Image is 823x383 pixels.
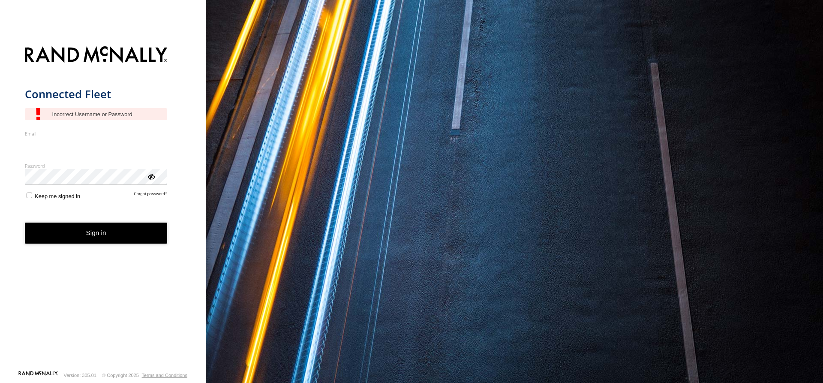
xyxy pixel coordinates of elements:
[134,191,168,199] a: Forgot password?
[18,371,58,380] a: Visit our Website
[25,130,168,137] label: Email
[102,373,187,378] div: © Copyright 2025 -
[64,373,96,378] div: Version: 305.01
[35,193,80,199] span: Keep me signed in
[25,87,168,101] h1: Connected Fleet
[25,45,168,66] img: Rand McNally
[142,373,187,378] a: Terms and Conditions
[25,163,168,169] label: Password
[147,172,155,181] div: ViewPassword
[25,41,181,370] form: main
[25,223,168,244] button: Sign in
[27,193,32,198] input: Keep me signed in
